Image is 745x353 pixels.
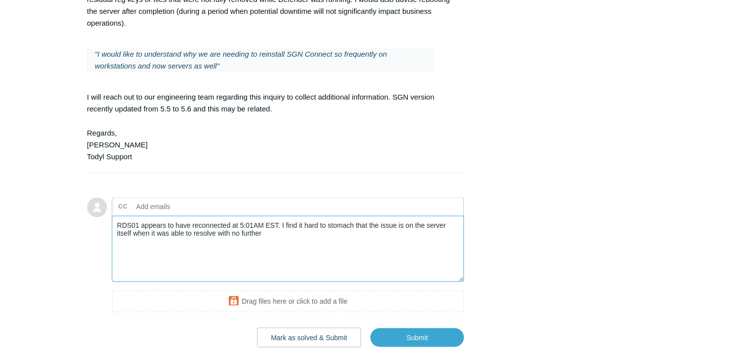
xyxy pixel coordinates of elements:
p: "I would like to understand why we are needing to reinstall SGN Connect so frequently on workstat... [95,48,427,72]
label: CC [118,199,128,213]
button: Mark as solved & Submit [257,327,361,347]
input: Add emails [132,199,238,213]
textarea: Add your reply [112,215,464,282]
input: Submit [370,328,464,347]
